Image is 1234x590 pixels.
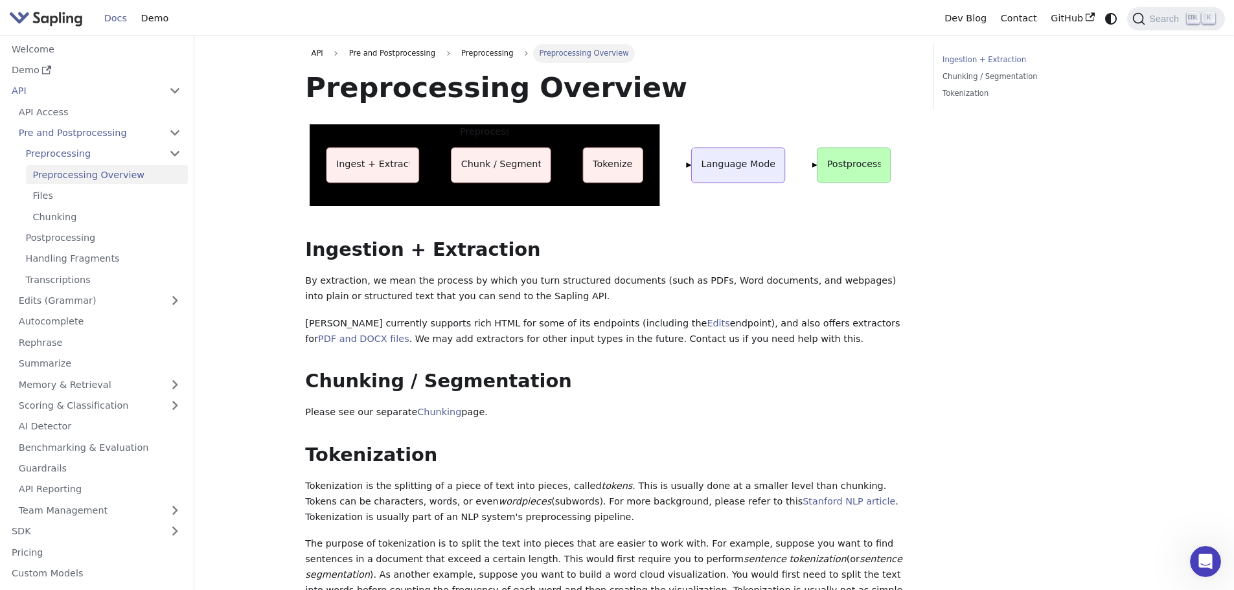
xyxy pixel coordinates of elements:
[5,564,188,583] a: Custom Models
[134,8,176,28] a: Demo
[460,125,510,139] p: Preprocess
[305,479,914,525] p: Tokenization is the splitting of a piece of text into pieces, called . This is usually done at a ...
[1127,7,1224,30] button: Search (Ctrl+K)
[162,82,188,100] button: Collapse sidebar category 'API'
[336,157,412,172] p: Ingest + Extract
[26,207,188,226] a: Chunking
[26,187,188,205] a: Files
[533,44,635,62] span: Preprocessing Overview
[455,44,520,62] span: Preprocessing
[12,417,188,436] a: AI Detector
[5,82,162,100] a: API
[305,273,914,304] p: By extraction, we mean the process by which you turn structured documents (such as PDFs, Word doc...
[19,144,188,163] a: Preprocessing
[162,522,188,541] button: Expand sidebar category 'SDK'
[12,312,188,331] a: Autocomplete
[312,49,323,58] span: API
[305,444,914,467] h2: Tokenization
[803,496,895,506] a: Stanford NLP article
[12,291,188,310] a: Edits (Grammar)
[1190,546,1221,577] iframe: Intercom live chat
[19,270,188,289] a: Transcriptions
[19,229,188,247] a: Postprocessing
[1102,9,1121,28] button: Switch between dark and light mode (currently system mode)
[305,405,914,420] p: Please see our separate page.
[318,334,409,344] a: PDF and DOCX files
[12,501,188,519] a: Team Management
[1202,12,1215,24] kbd: K
[499,496,552,506] em: wordpieces
[702,157,779,172] p: Language Model
[97,8,134,28] a: Docs
[5,40,188,58] a: Welcome
[12,480,188,499] a: API Reporting
[994,8,1044,28] a: Contact
[1044,8,1101,28] a: GitHub
[5,543,188,562] a: Pricing
[305,554,902,580] em: sentence segmentation
[305,70,914,105] h1: Preprocessing Overview
[19,249,188,268] a: Handling Fragments
[602,481,633,491] em: tokens
[943,87,1118,100] a: Tokenization
[12,438,188,457] a: Benchmarking & Evaluation
[461,157,542,172] p: Chunk / Segment
[12,459,188,478] a: Guardrails
[827,157,882,172] p: Postprocess
[5,61,188,80] a: Demo
[937,8,993,28] a: Dev Blog
[305,316,914,347] p: [PERSON_NAME] currently supports rich HTML for some of its endpoints (including the endpoint), an...
[305,44,914,62] nav: Breadcrumbs
[12,102,188,121] a: API Access
[744,554,847,564] em: sentence tokenization
[943,71,1118,83] a: Chunking / Segmentation
[943,54,1118,66] a: Ingestion + Extraction
[9,9,83,28] img: Sapling.ai
[12,333,188,352] a: Rephrase
[707,318,729,328] a: Edits
[26,165,188,184] a: Preprocessing Overview
[343,44,441,62] span: Pre and Postprocessing
[593,157,632,172] p: Tokenize
[305,44,329,62] a: API
[5,522,162,541] a: SDK
[417,407,461,417] a: Chunking
[12,375,188,394] a: Memory & Retrieval
[305,370,914,393] h2: Chunking / Segmentation
[12,354,188,373] a: Summarize
[1145,14,1187,24] span: Search
[9,9,87,28] a: Sapling.ai
[305,238,914,262] h2: Ingestion + Extraction
[12,124,188,142] a: Pre and Postprocessing
[12,396,188,415] a: Scoring & Classification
